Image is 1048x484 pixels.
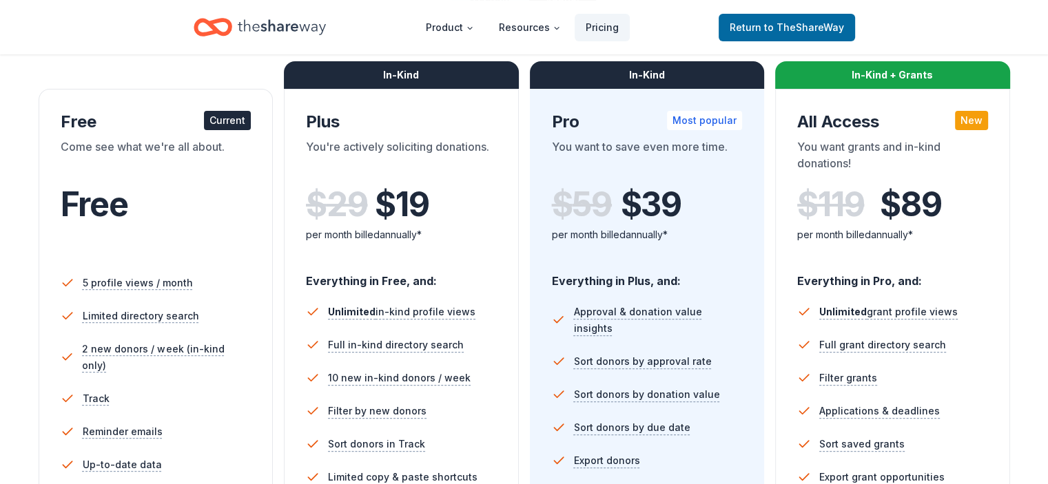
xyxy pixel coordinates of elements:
span: Unlimited [819,306,867,317]
div: You're actively soliciting donations. [306,138,497,177]
span: Filter grants [819,370,877,386]
span: Full grant directory search [819,337,946,353]
span: Track [83,390,110,407]
span: Return [730,19,844,36]
span: Sort donors by due date [574,419,690,436]
span: Free [61,184,128,224]
span: to TheShareWay [764,21,844,33]
span: $ 89 [880,185,941,224]
div: Plus [306,111,497,133]
div: per month billed annually* [552,227,743,243]
div: All Access [797,111,988,133]
span: grant profile views [819,306,958,317]
div: In-Kind [284,61,519,89]
div: In-Kind + Grants [775,61,1010,89]
span: Full in-kind directory search [328,337,464,353]
span: 5 profile views / month [83,275,193,291]
div: Come see what we're all about. [61,138,251,177]
span: Sort saved grants [819,436,905,452]
span: Sort donors in Track [328,436,425,452]
a: Pricing [575,14,630,41]
span: $ 39 [621,185,681,224]
div: You want to save even more time. [552,138,743,177]
span: Reminder emails [83,423,163,440]
span: Unlimited [328,306,376,317]
nav: Main [415,11,630,43]
div: You want grants and in-kind donations! [797,138,988,177]
span: Sort donors by approval rate [574,353,712,370]
span: 2 new donors / week (in-kind only) [82,341,251,374]
div: per month billed annually* [797,227,988,243]
span: Filter by new donors [328,403,427,419]
span: $ 19 [375,185,429,224]
button: Product [415,14,485,41]
span: Limited directory search [83,308,199,324]
span: in-kind profile views [328,306,475,317]
a: Returnto TheShareWay [719,14,855,41]
a: Home [194,11,326,43]
span: Up-to-date data [83,456,162,473]
div: Everything in Free, and: [306,261,497,290]
div: Free [61,111,251,133]
div: Everything in Pro, and: [797,261,988,290]
span: Approval & donation value insights [573,304,742,337]
div: Everything in Plus, and: [552,261,743,290]
div: In-Kind [530,61,765,89]
button: Resources [488,14,572,41]
span: Applications & deadlines [819,403,940,419]
div: Pro [552,111,743,133]
span: Export donors [574,452,640,469]
span: 10 new in-kind donors / week [328,370,471,386]
div: New [955,111,988,130]
div: Current [204,111,251,130]
div: Most popular [667,111,742,130]
div: per month billed annually* [306,227,497,243]
span: Sort donors by donation value [574,386,720,403]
